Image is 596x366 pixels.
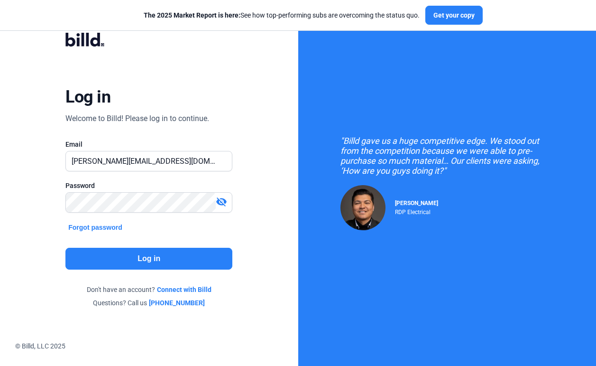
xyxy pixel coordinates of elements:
div: RDP Electrical [395,206,438,216]
button: Get your copy [425,6,483,25]
div: Email [65,140,232,149]
a: [PHONE_NUMBER] [149,298,205,308]
div: Don't have an account? [65,285,232,294]
div: Log in [65,86,110,107]
span: The 2025 Market Report is here: [144,11,240,19]
span: [PERSON_NAME] [395,200,438,206]
img: Raul Pacheco [340,185,385,230]
button: Forgot password [65,222,125,233]
button: Log in [65,248,232,270]
div: "Billd gave us a huge competitive edge. We stood out from the competition because we were able to... [340,136,554,176]
div: Password [65,181,232,190]
div: See how top-performing subs are overcoming the status quo. [144,10,420,20]
div: Welcome to Billd! Please log in to continue. [65,113,209,124]
mat-icon: visibility_off [216,196,227,207]
div: Questions? Call us [65,298,232,308]
a: Connect with Billd [157,285,211,294]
